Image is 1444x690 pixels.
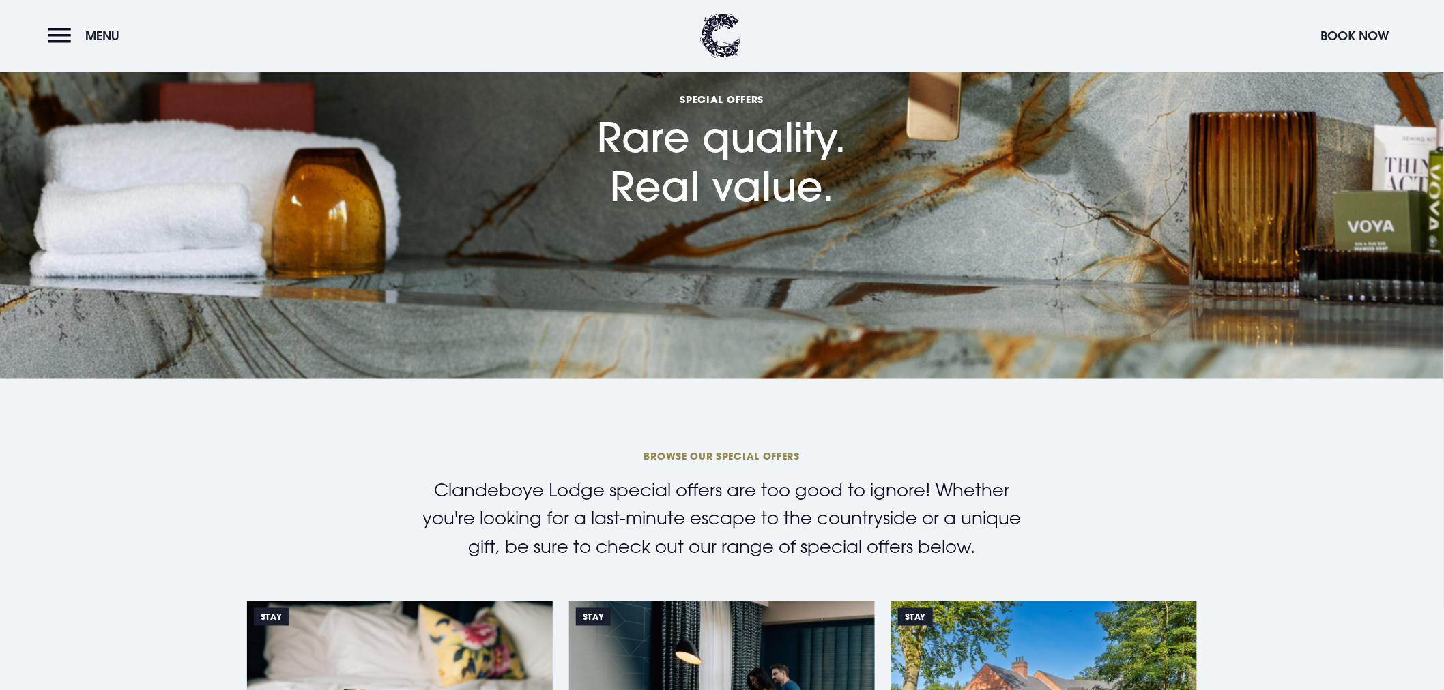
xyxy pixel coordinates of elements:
[1314,21,1396,50] button: Book Now
[898,608,933,626] span: Stay
[700,14,741,58] img: Clandeboye Lodge
[576,608,611,626] span: Stay
[48,21,126,50] button: Menu
[397,449,1047,462] span: BROWSE OUR SPECIAL OFFERS
[254,608,289,626] span: Stay
[408,477,1036,562] p: Clandeboye Lodge special offers are too good to ignore! Whether you're looking for a last-minute ...
[598,8,847,211] h1: Rare quality. Real value.
[598,93,847,106] span: Special Offers
[85,28,119,44] span: Menu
